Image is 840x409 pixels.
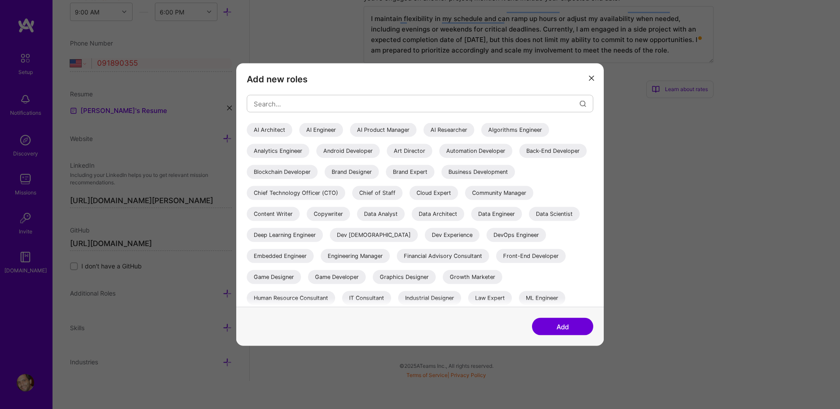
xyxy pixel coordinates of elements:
[439,144,512,158] div: Automation Developer
[481,123,549,137] div: Algorithms Engineer
[350,123,416,137] div: AI Product Manager
[357,207,405,221] div: Data Analyst
[247,144,309,158] div: Analytics Engineer
[465,186,533,200] div: Community Manager
[486,228,546,242] div: DevOps Engineer
[325,165,379,179] div: Brand Designer
[247,74,593,85] h3: Add new roles
[519,144,587,158] div: Back-End Developer
[412,207,464,221] div: Data Architect
[247,165,318,179] div: Blockchain Developer
[425,228,479,242] div: Dev Experience
[321,249,390,263] div: Engineering Manager
[397,249,489,263] div: Financial Advisory Consultant
[342,291,391,305] div: IT Consultant
[373,270,436,284] div: Graphics Designer
[247,291,335,305] div: Human Resource Consultant
[247,249,314,263] div: Embedded Engineer
[299,123,343,137] div: AI Engineer
[496,249,566,263] div: Front-End Developer
[247,186,345,200] div: Chief Technology Officer (CTO)
[247,207,300,221] div: Content Writer
[236,63,604,346] div: modal
[580,100,586,107] i: icon Search
[398,291,461,305] div: Industrial Designer
[247,228,323,242] div: Deep Learning Engineer
[247,123,292,137] div: AI Architect
[387,144,432,158] div: Art Director
[308,270,366,284] div: Game Developer
[247,270,301,284] div: Game Designer
[307,207,350,221] div: Copywriter
[589,75,594,81] i: icon Close
[316,144,380,158] div: Android Developer
[330,228,418,242] div: Dev [DEMOGRAPHIC_DATA]
[471,207,522,221] div: Data Engineer
[386,165,434,179] div: Brand Expert
[423,123,474,137] div: AI Researcher
[441,165,515,179] div: Business Development
[443,270,502,284] div: Growth Marketer
[409,186,458,200] div: Cloud Expert
[468,291,512,305] div: Law Expert
[529,207,580,221] div: Data Scientist
[519,291,565,305] div: ML Engineer
[254,92,580,115] input: Search...
[532,318,593,335] button: Add
[352,186,402,200] div: Chief of Staff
